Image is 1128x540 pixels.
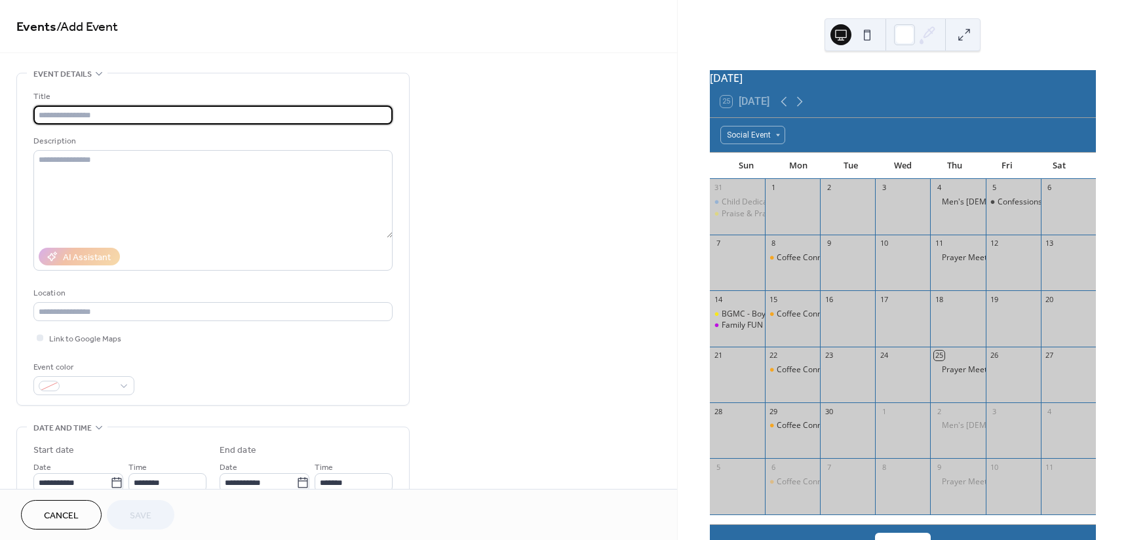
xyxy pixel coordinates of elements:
div: Start date [33,444,74,457]
div: Wed [876,153,929,179]
span: / Add Event [56,14,118,40]
div: 11 [1045,462,1055,472]
div: 10 [879,239,889,248]
div: 6 [1045,183,1055,193]
div: 12 [990,239,1000,248]
span: Date and time [33,421,92,435]
div: Coffee Connection Bible Study [765,309,820,320]
div: 30 [824,406,834,416]
div: Prayer Meeting [930,476,985,488]
div: 1 [879,406,889,416]
div: 15 [769,294,779,304]
div: 18 [934,294,944,304]
div: Men's Bible Study [930,197,985,208]
div: 2 [934,406,944,416]
div: 8 [879,462,889,472]
div: Thu [929,153,981,179]
div: Tue [825,153,877,179]
div: 21 [714,351,724,360]
div: 24 [879,351,889,360]
div: Fri [981,153,1034,179]
span: Time [128,461,147,474]
div: 3 [990,406,1000,416]
div: Prayer Meeting [942,252,998,263]
div: Men's [DEMOGRAPHIC_DATA] Study [942,420,1075,431]
div: BGMC - Boys & Girls Missionary Challenge Collection! [710,309,765,320]
span: Link to Google Maps [49,332,121,346]
div: 27 [1045,351,1055,360]
div: Prayer Meeting [942,364,998,376]
div: 13 [1045,239,1055,248]
div: 7 [714,239,724,248]
div: Men's [DEMOGRAPHIC_DATA] Study [942,197,1075,208]
div: Praise & Prayer Service [722,208,807,220]
span: Time [315,461,333,474]
div: Event color [33,360,132,374]
div: Coffee Connection Bible Study [765,420,820,431]
div: 6 [769,462,779,472]
div: Coffee Connection Bible Study [765,364,820,376]
div: 31 [714,183,724,193]
div: Coffee Connection [DEMOGRAPHIC_DATA] Study [777,420,955,431]
div: 26 [990,351,1000,360]
div: 11 [934,239,944,248]
div: 17 [879,294,889,304]
div: Title [33,90,390,104]
div: 8 [769,239,779,248]
div: 14 [714,294,724,304]
div: 22 [769,351,779,360]
div: Sat [1033,153,1085,179]
div: Prayer Meeting [930,252,985,263]
div: Family FUN Day [722,320,779,331]
div: 4 [1045,406,1055,416]
div: Location [33,286,390,300]
div: Coffee Connection [DEMOGRAPHIC_DATA] Study [777,364,955,376]
div: Coffee Connection Bible Study [765,252,820,263]
div: Men's Bible Study [930,420,985,431]
div: 1 [769,183,779,193]
div: Sun [720,153,773,179]
div: 10 [990,462,1000,472]
div: 29 [769,406,779,416]
button: Cancel [21,500,102,530]
a: Events [16,14,56,40]
div: Coffee Connection [DEMOGRAPHIC_DATA] Study [777,476,955,488]
div: Family FUN Day [710,320,765,331]
div: 25 [934,351,944,360]
span: Date [33,461,51,474]
div: 9 [934,462,944,472]
div: 4 [934,183,944,193]
div: End date [220,444,256,457]
div: 5 [990,183,1000,193]
div: Description [33,134,390,148]
div: 7 [824,462,834,472]
div: Prayer Meeting [930,364,985,376]
div: Mon [772,153,825,179]
div: Praise & Prayer Service [710,208,765,220]
div: 16 [824,294,834,304]
div: 2 [824,183,834,193]
div: Coffee Connection Bible Study [765,476,820,488]
span: Cancel [44,509,79,523]
div: 19 [990,294,1000,304]
div: Child Dedication Service [710,197,765,208]
div: Coffee Connection [DEMOGRAPHIC_DATA] Study [777,309,955,320]
div: [DATE] [710,70,1096,86]
div: 20 [1045,294,1055,304]
div: 9 [824,239,834,248]
div: Coffee Connection [DEMOGRAPHIC_DATA] Study [777,252,955,263]
div: Confessions of Christian Alcoholic [986,197,1041,208]
div: Child Dedication Service [722,197,810,208]
div: Prayer Meeting [942,476,998,488]
span: Event details [33,67,92,81]
div: 23 [824,351,834,360]
div: 28 [714,406,724,416]
div: 5 [714,462,724,472]
div: BGMC - Boys & Girls Missionary Challenge Collection! [722,309,917,320]
div: 3 [879,183,889,193]
span: Date [220,461,237,474]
